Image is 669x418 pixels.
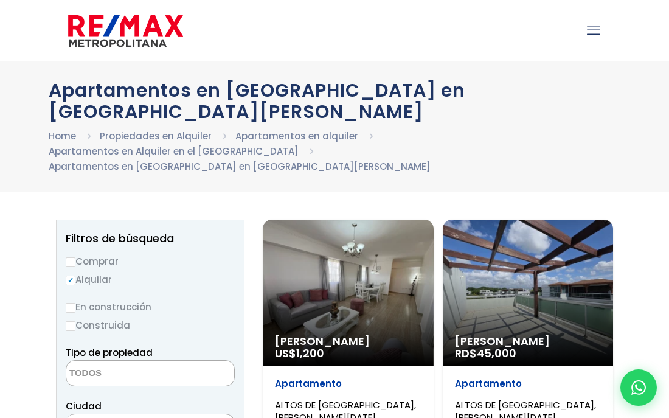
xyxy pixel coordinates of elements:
[296,346,324,361] span: 1,200
[49,159,431,174] li: Apartamentos en [GEOGRAPHIC_DATA] en [GEOGRAPHIC_DATA][PERSON_NAME]
[66,299,235,315] label: En construcción
[66,318,235,333] label: Construida
[455,335,601,347] span: [PERSON_NAME]
[100,130,212,142] a: Propiedades en Alquiler
[455,378,601,390] p: Apartamento
[66,400,102,413] span: Ciudad
[275,335,421,347] span: [PERSON_NAME]
[49,145,299,158] a: Apartamentos en Alquiler en el [GEOGRAPHIC_DATA]
[49,80,620,122] h1: Apartamentos en [GEOGRAPHIC_DATA] en [GEOGRAPHIC_DATA][PERSON_NAME]
[66,232,235,245] h2: Filtros de búsqueda
[455,346,516,361] span: RD$
[275,346,324,361] span: US$
[66,361,184,387] textarea: Search
[49,130,76,142] a: Home
[66,257,75,267] input: Comprar
[66,276,75,285] input: Alquilar
[66,346,153,359] span: Tipo de propiedad
[66,321,75,331] input: Construida
[235,130,358,142] a: Apartamentos en alquiler
[583,20,604,41] a: mobile menu
[66,303,75,313] input: En construcción
[477,346,516,361] span: 45,000
[66,272,235,287] label: Alquilar
[66,254,235,269] label: Comprar
[68,13,183,49] img: remax-metropolitana-logo
[275,378,421,390] p: Apartamento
